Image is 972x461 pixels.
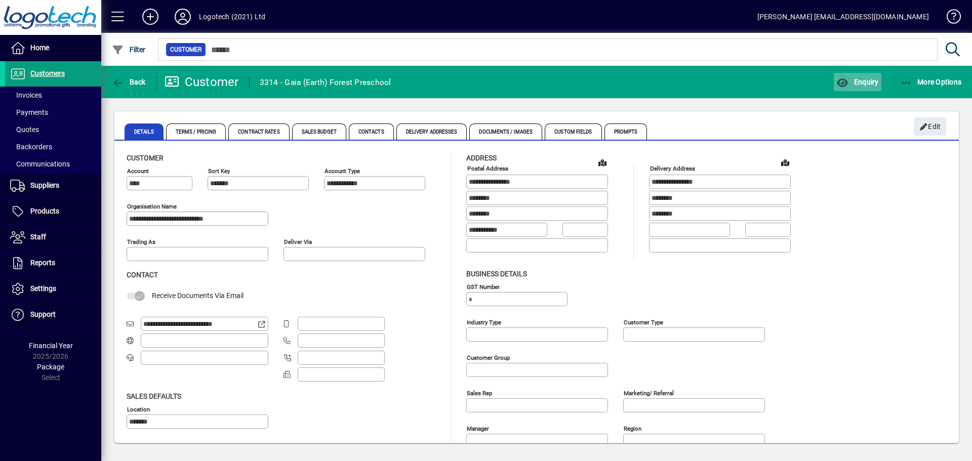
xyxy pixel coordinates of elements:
[10,160,70,168] span: Communications
[10,143,52,151] span: Backorders
[467,425,489,432] mat-label: Manager
[5,250,101,276] a: Reports
[898,73,964,91] button: More Options
[208,167,230,175] mat-label: Sort key
[30,310,56,318] span: Support
[10,91,42,99] span: Invoices
[127,154,164,162] span: Customer
[228,123,289,140] span: Contract Rates
[260,74,391,91] div: 3314 - Gaia (Earth) Forest Preschool
[5,302,101,327] a: Support
[5,138,101,155] a: Backorders
[777,154,793,171] a: View on map
[325,167,360,175] mat-label: Account Type
[152,291,244,300] span: Receive Documents Via Email
[5,87,101,104] a: Invoices
[5,155,101,173] a: Communications
[469,123,542,140] span: Documents / Images
[30,44,49,52] span: Home
[624,318,663,325] mat-label: Customer type
[166,123,226,140] span: Terms / Pricing
[624,389,674,396] mat-label: Marketing/ Referral
[5,276,101,302] a: Settings
[101,73,157,91] app-page-header-button: Back
[5,199,101,224] a: Products
[127,167,149,175] mat-label: Account
[10,108,48,116] span: Payments
[170,45,201,55] span: Customer
[604,123,647,140] span: Prompts
[37,363,64,371] span: Package
[467,283,500,290] mat-label: GST Number
[30,181,59,189] span: Suppliers
[284,238,312,245] mat-label: Deliver via
[396,123,467,140] span: Delivery Addresses
[919,118,941,135] span: Edit
[757,9,929,25] div: [PERSON_NAME] [EMAIL_ADDRESS][DOMAIN_NAME]
[5,104,101,121] a: Payments
[112,46,146,54] span: Filter
[624,425,641,432] mat-label: Region
[594,154,611,171] a: View on map
[165,74,239,90] div: Customer
[30,233,46,241] span: Staff
[127,271,158,279] span: Contact
[836,78,878,86] span: Enquiry
[29,342,73,350] span: Financial Year
[467,354,510,361] mat-label: Customer group
[5,35,101,61] a: Home
[109,40,148,59] button: Filter
[545,123,601,140] span: Custom Fields
[5,225,101,250] a: Staff
[30,207,59,215] span: Products
[127,392,181,400] span: Sales defaults
[127,238,155,245] mat-label: Trading as
[834,73,881,91] button: Enquiry
[127,203,177,210] mat-label: Organisation name
[30,259,55,267] span: Reports
[167,8,199,26] button: Profile
[466,154,497,162] span: Address
[467,318,501,325] mat-label: Industry type
[109,73,148,91] button: Back
[30,284,56,292] span: Settings
[939,2,959,35] a: Knowledge Base
[5,121,101,138] a: Quotes
[127,405,150,412] mat-label: Location
[112,78,146,86] span: Back
[349,123,394,140] span: Contacts
[30,69,65,77] span: Customers
[10,125,39,134] span: Quotes
[900,78,962,86] span: More Options
[914,117,946,136] button: Edit
[5,173,101,198] a: Suppliers
[134,8,167,26] button: Add
[199,9,265,25] div: Logotech (2021) Ltd
[292,123,346,140] span: Sales Budget
[125,123,164,140] span: Details
[467,389,492,396] mat-label: Sales rep
[466,270,527,278] span: Business details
